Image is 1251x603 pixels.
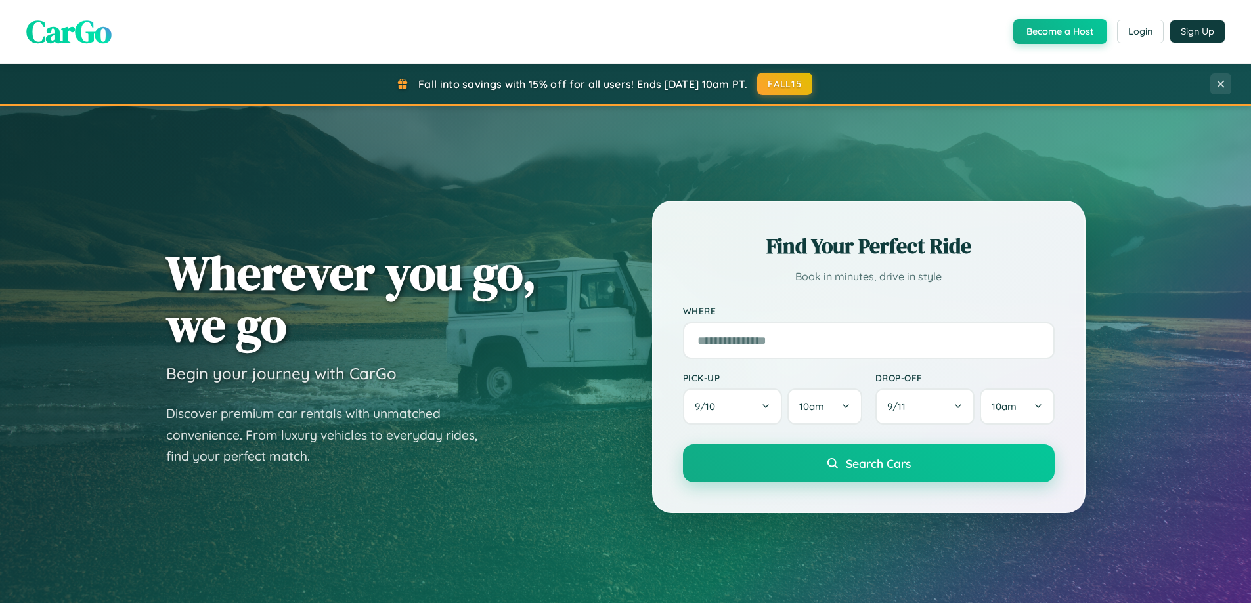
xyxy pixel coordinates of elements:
[1013,19,1107,44] button: Become a Host
[683,444,1055,482] button: Search Cars
[683,388,783,425] button: 9/10
[418,77,747,91] span: Fall into savings with 15% off for all users! Ends [DATE] 10am PT.
[683,267,1055,286] p: Book in minutes, drive in style
[26,10,112,53] span: CarGo
[166,364,397,383] h3: Begin your journey with CarGo
[787,388,862,425] button: 10am
[683,372,862,383] label: Pick-up
[683,306,1055,317] label: Where
[1170,20,1225,43] button: Sign Up
[166,247,537,350] h1: Wherever you go, we go
[799,400,824,413] span: 10am
[846,456,911,470] span: Search Cars
[683,232,1055,260] h2: Find Your Perfect Ride
[875,372,1055,383] label: Drop-off
[992,400,1017,413] span: 10am
[1117,20,1164,43] button: Login
[757,73,812,95] button: FALL15
[887,400,912,413] span: 9 / 11
[980,388,1054,425] button: 10am
[166,403,494,467] p: Discover premium car rentals with unmatched convenience. From luxury vehicles to everyday rides, ...
[875,388,975,425] button: 9/11
[695,400,722,413] span: 9 / 10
